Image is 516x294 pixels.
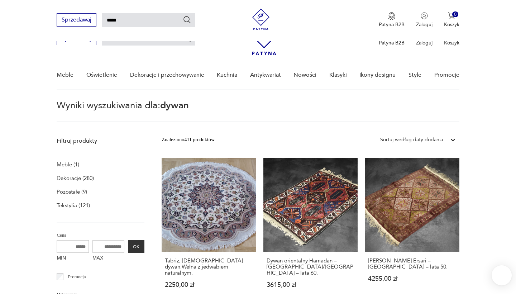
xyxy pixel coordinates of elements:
[492,265,512,285] iframe: Smartsupp widget button
[57,101,459,122] p: Wyniki wyszukiwania dla:
[162,136,215,144] div: Znaleziono 411 produktów
[165,282,253,288] p: 2250,00 zł
[421,12,428,19] img: Ikonka użytkownika
[267,258,354,276] h3: Dywan orientalny Hamadan – [GEOGRAPHIC_DATA]/[GEOGRAPHIC_DATA] – lata 60.
[57,13,96,27] button: Sprzedawaj
[57,37,96,42] a: Sprzedawaj
[434,61,459,89] a: Promocje
[380,136,443,144] div: Sortuj według daty dodania
[444,12,459,28] button: 0Koszyk
[57,231,144,239] p: Cena
[217,61,237,89] a: Kuchnia
[452,11,458,18] div: 0
[379,12,405,28] button: Patyna B2B
[368,258,456,270] h3: [PERSON_NAME] Ersari – [GEOGRAPHIC_DATA] – lata 50.
[57,187,87,197] a: Pozostałe (9)
[250,9,272,30] img: Patyna - sklep z meblami i dekoracjami vintage
[57,173,94,183] a: Dekoracje (280)
[267,282,354,288] p: 3615,00 zł
[57,18,96,23] a: Sprzedawaj
[379,21,405,28] p: Patyna B2B
[379,12,405,28] a: Ikona medaluPatyna B2B
[359,61,396,89] a: Ikony designu
[444,39,459,46] p: Koszyk
[250,61,281,89] a: Antykwariat
[128,240,144,253] button: OK
[183,15,191,24] button: Szukaj
[416,12,433,28] button: Zaloguj
[379,39,405,46] p: Patyna B2B
[130,61,204,89] a: Dekoracje i przechowywanie
[444,21,459,28] p: Koszyk
[57,253,89,264] label: MIN
[68,273,86,281] p: Promocja
[57,137,144,145] p: Filtruj produkty
[388,12,395,20] img: Ikona medalu
[368,276,456,282] p: 4255,00 zł
[165,258,253,276] h3: Tabriz, [DEMOGRAPHIC_DATA] dywan.Wełna z jedwabiem naturalnym.
[408,61,421,89] a: Style
[416,21,433,28] p: Zaloguj
[160,99,189,112] span: dywan
[416,39,433,46] p: Zaloguj
[86,61,117,89] a: Oświetlenie
[448,12,455,19] img: Ikona koszyka
[57,61,73,89] a: Meble
[293,61,316,89] a: Nowości
[92,253,125,264] label: MAX
[57,200,90,210] a: Tekstylia (121)
[329,61,347,89] a: Klasyki
[57,160,79,170] a: Meble (1)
